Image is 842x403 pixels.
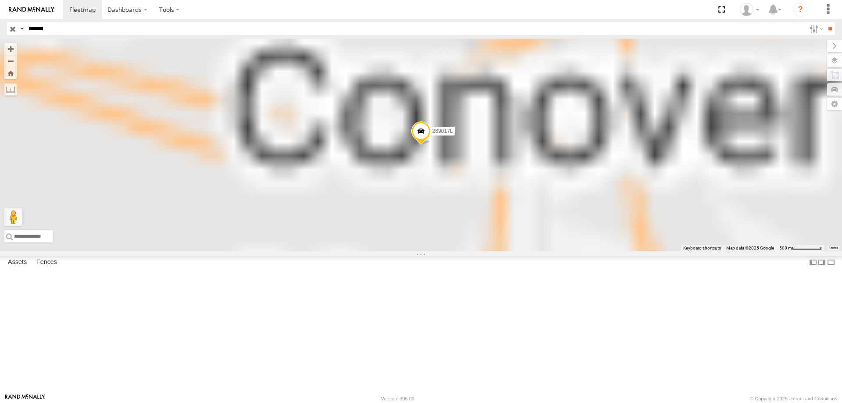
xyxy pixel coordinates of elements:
div: Zack Abernathy [737,3,762,16]
label: Dock Summary Table to the Left [809,256,817,269]
a: Terms and Conditions [791,396,837,401]
button: Keyboard shortcuts [683,245,721,251]
label: Fences [32,256,61,268]
div: © Copyright 2025 - [750,396,837,401]
span: Map data ©2025 Google [726,246,774,250]
div: Version: 306.00 [381,396,414,401]
button: Map Scale: 500 m per 64 pixels [777,245,824,251]
label: Dock Summary Table to the Right [817,256,826,269]
i: ? [793,3,807,17]
button: Zoom Home [4,67,17,79]
a: Visit our Website [5,394,45,403]
span: 500 m [779,246,792,250]
button: Zoom out [4,55,17,67]
label: Map Settings [827,98,842,110]
label: Search Query [18,22,25,35]
button: Zoom in [4,43,17,55]
label: Hide Summary Table [827,256,835,269]
img: rand-logo.svg [9,7,54,13]
span: 269017L [432,128,453,134]
label: Measure [4,83,17,96]
label: Search Filter Options [806,22,825,35]
button: Drag Pegman onto the map to open Street View [4,208,22,226]
label: Assets [4,256,31,268]
a: Terms (opens in new tab) [829,246,838,250]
